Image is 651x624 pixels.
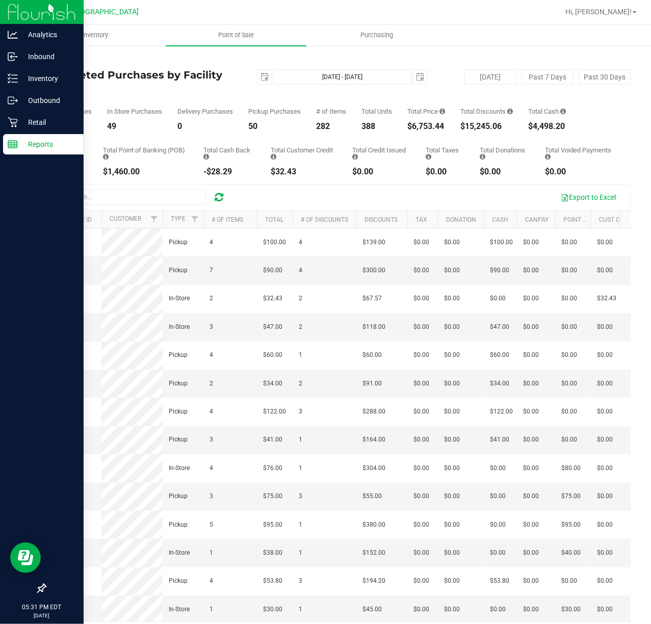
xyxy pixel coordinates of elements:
[362,238,385,247] span: $139.00
[561,463,581,473] span: $80.00
[263,520,282,530] span: $95.00
[444,294,460,303] span: $0.00
[480,147,530,160] div: Total Donations
[316,122,346,131] div: 282
[490,379,509,388] span: $34.00
[523,294,539,303] span: $0.00
[444,379,460,388] span: $0.00
[545,153,551,160] i: Sum of all voided payment transaction amounts, excluding tips and transaction fees, for all purch...
[413,70,427,84] span: select
[561,322,577,332] span: $0.00
[407,108,445,115] div: Total Price
[169,350,188,360] span: Pickup
[8,51,18,62] inline-svg: Inbound
[257,70,272,84] span: select
[362,576,385,586] span: $194.20
[444,238,460,247] span: $0.00
[306,24,448,46] a: Purchasing
[426,153,431,160] i: Sum of the total taxes for all purchases in the date range.
[169,463,190,473] span: In-Store
[362,407,385,417] span: $288.00
[413,379,429,388] span: $0.00
[68,31,122,40] span: Inventory
[361,122,392,131] div: 388
[203,147,255,160] div: Total Cash Back
[210,435,213,445] span: 3
[8,139,18,149] inline-svg: Reports
[561,491,581,501] span: $75.00
[352,153,358,160] i: Sum of all account credit issued for all refunds from returned purchases in the date range.
[361,108,392,115] div: Total Units
[299,350,302,360] span: 1
[5,612,79,619] p: [DATE]
[18,72,79,85] p: Inventory
[263,294,282,303] span: $32.43
[18,29,79,41] p: Analytics
[561,435,577,445] span: $0.00
[561,266,577,275] span: $0.00
[490,576,509,586] span: $53.80
[597,238,613,247] span: $0.00
[597,350,613,360] span: $0.00
[10,542,41,573] iframe: Resource center
[299,266,302,275] span: 4
[210,350,213,360] span: 4
[347,31,407,40] span: Purchasing
[523,435,539,445] span: $0.00
[169,322,190,332] span: In-Store
[597,548,613,558] span: $0.00
[561,520,581,530] span: $95.00
[18,138,79,150] p: Reports
[263,322,282,332] span: $47.00
[460,122,513,131] div: $15,245.06
[210,463,213,473] span: 4
[210,322,213,332] span: 3
[299,463,302,473] span: 1
[480,153,485,160] i: Sum of all round-up-to-next-dollar total price adjustments for all purchases in the date range.
[554,189,622,206] button: Export to Excel
[299,605,302,614] span: 1
[210,576,213,586] span: 4
[413,322,429,332] span: $0.00
[107,122,162,131] div: 49
[210,379,213,388] span: 2
[460,108,513,115] div: Total Discounts
[563,216,636,223] a: Point of Banking (POB)
[263,266,282,275] span: $90.00
[523,520,539,530] span: $0.00
[561,407,577,417] span: $0.00
[490,435,509,445] span: $41.00
[103,168,188,176] div: $1,460.00
[444,407,460,417] span: $0.00
[597,435,613,445] span: $0.00
[444,491,460,501] span: $0.00
[18,94,79,107] p: Outbound
[523,238,539,247] span: $0.00
[446,216,476,223] a: Donation
[597,520,613,530] span: $0.00
[362,520,385,530] span: $380.00
[362,350,382,360] span: $60.00
[413,238,429,247] span: $0.00
[444,322,460,332] span: $0.00
[362,379,382,388] span: $91.00
[528,122,566,131] div: $4,498.20
[146,211,163,228] a: Filter
[490,266,509,275] span: $90.00
[490,322,509,332] span: $47.00
[413,605,429,614] span: $0.00
[597,294,616,303] span: $32.43
[597,576,613,586] span: $0.00
[301,216,348,223] a: # of Discounts
[523,576,539,586] span: $0.00
[413,576,429,586] span: $0.00
[263,576,282,586] span: $53.80
[561,548,581,558] span: $40.00
[204,31,268,40] span: Point of Sale
[263,605,282,614] span: $30.00
[490,520,506,530] span: $0.00
[177,108,233,115] div: Delivery Purchases
[362,463,385,473] span: $304.00
[597,605,613,614] span: $0.00
[523,407,539,417] span: $0.00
